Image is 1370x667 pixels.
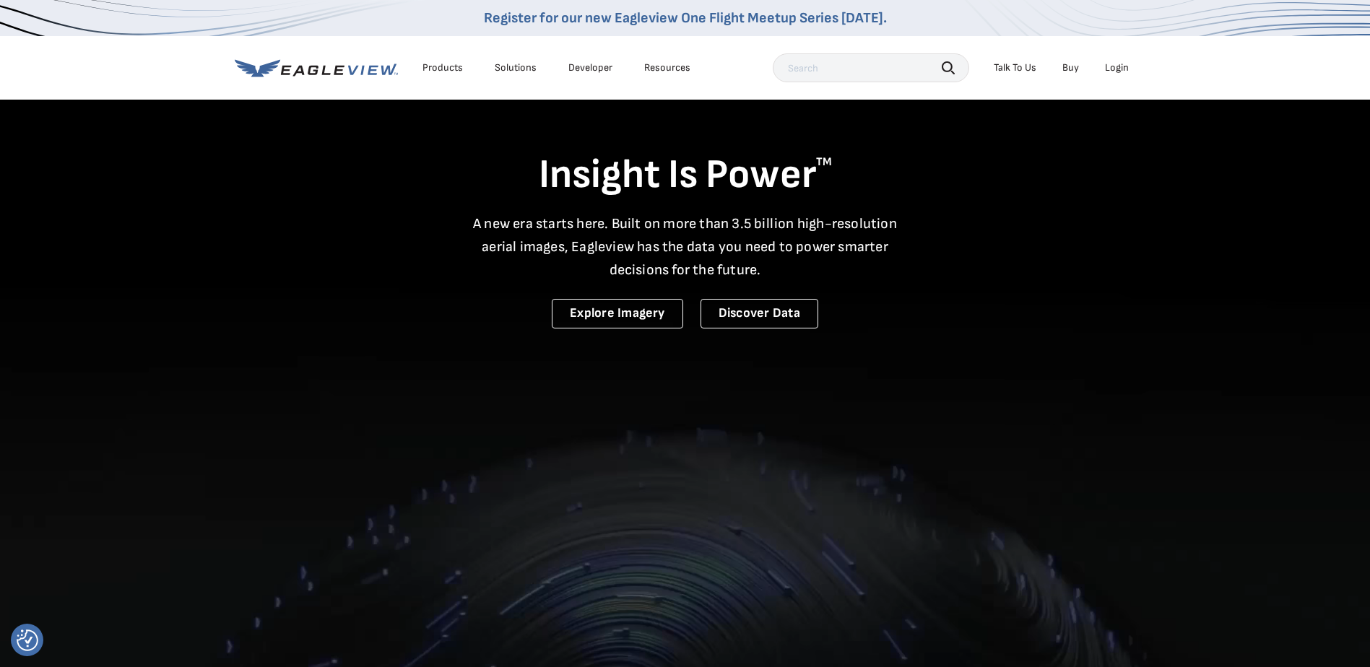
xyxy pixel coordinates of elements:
div: Login [1105,61,1129,74]
a: Register for our new Eagleview One Flight Meetup Series [DATE]. [484,9,887,27]
div: Talk To Us [994,61,1036,74]
p: A new era starts here. Built on more than 3.5 billion high-resolution aerial images, Eagleview ha... [464,212,906,282]
sup: TM [816,155,832,169]
a: Explore Imagery [552,299,683,328]
button: Consent Preferences [17,629,38,651]
div: Solutions [495,61,537,74]
h1: Insight Is Power [235,150,1136,201]
div: Products [422,61,463,74]
a: Developer [568,61,612,74]
img: Revisit consent button [17,629,38,651]
input: Search [773,53,969,82]
a: Discover Data [701,299,818,328]
a: Buy [1062,61,1079,74]
div: Resources [644,61,690,74]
